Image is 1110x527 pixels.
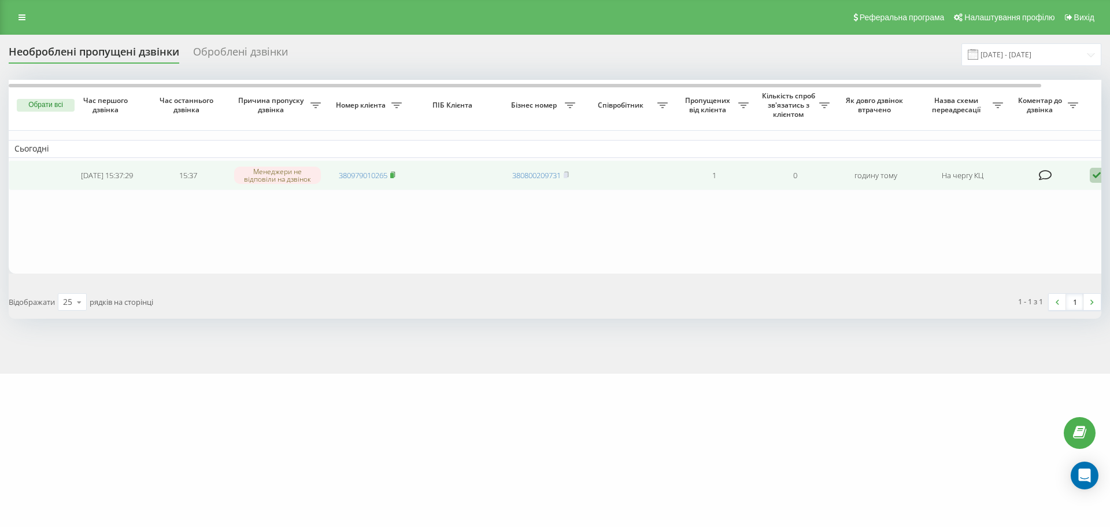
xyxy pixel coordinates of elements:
[332,101,391,110] span: Номер клієнта
[1066,294,1083,310] a: 1
[674,160,754,191] td: 1
[1018,296,1043,307] div: 1 - 1 з 1
[193,46,288,64] div: Оброблені дзвінки
[1015,96,1068,114] span: Коментар до дзвінка
[916,160,1009,191] td: На чергу КЦ
[754,160,835,191] td: 0
[760,91,819,119] span: Кількість спроб зв'язатись з клієнтом
[587,101,657,110] span: Співробітник
[9,46,179,64] div: Необроблені пропущені дзвінки
[66,160,147,191] td: [DATE] 15:37:29
[17,99,75,112] button: Обрати всі
[964,13,1054,22] span: Налаштування профілю
[417,101,490,110] span: ПІБ Клієнта
[506,101,565,110] span: Бізнес номер
[512,170,561,180] a: 380800209731
[63,296,72,308] div: 25
[157,96,219,114] span: Час останнього дзвінка
[147,160,228,191] td: 15:37
[1074,13,1094,22] span: Вихід
[835,160,916,191] td: годину тому
[90,297,153,307] span: рядків на сторінці
[679,96,738,114] span: Пропущених від клієнта
[845,96,907,114] span: Як довго дзвінок втрачено
[9,297,55,307] span: Відображати
[860,13,945,22] span: Реферальна програма
[922,96,993,114] span: Назва схеми переадресації
[76,96,138,114] span: Час першого дзвінка
[1071,462,1098,489] div: Open Intercom Messenger
[234,167,321,184] div: Менеджери не відповіли на дзвінок
[234,96,310,114] span: Причина пропуску дзвінка
[339,170,387,180] a: 380979010265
